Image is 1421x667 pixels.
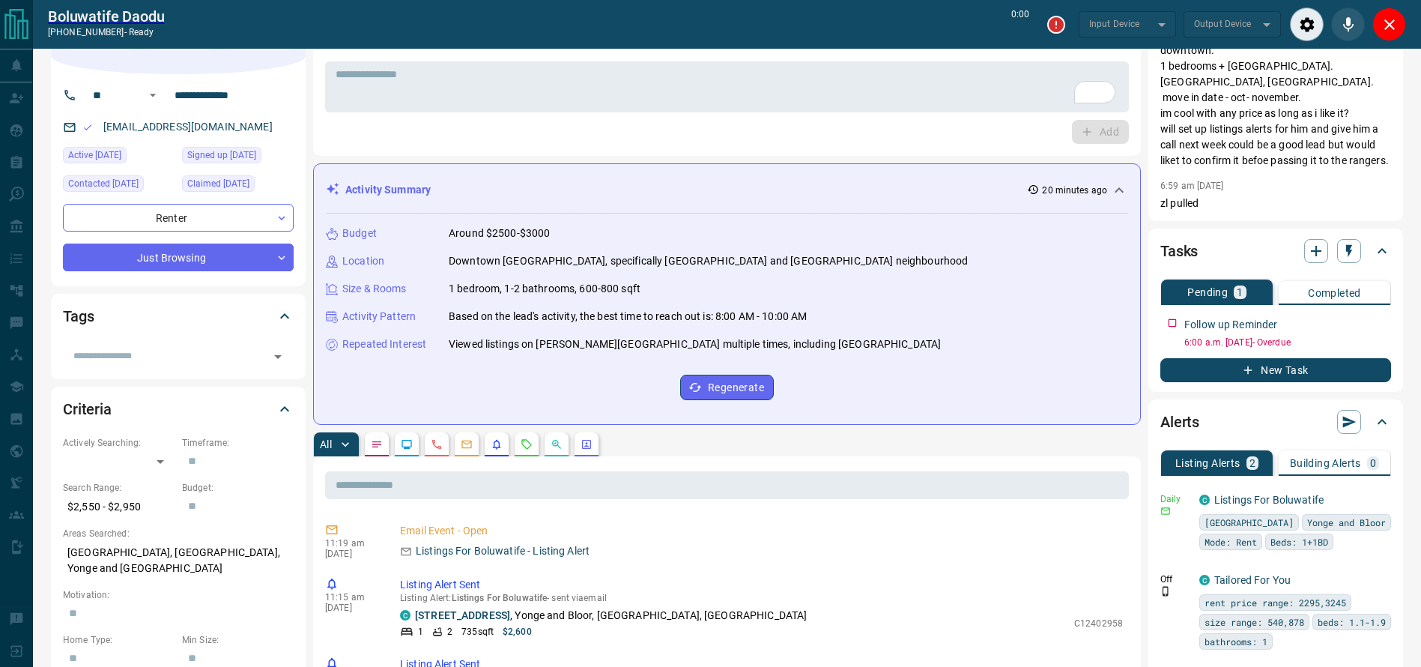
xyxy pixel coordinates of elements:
[1160,181,1224,191] p: 6:59 am [DATE]
[336,68,1118,106] textarea: To enrich screen reader interactions, please activate Accessibility in Grammarly extension settings
[63,304,94,328] h2: Tags
[1205,515,1294,530] span: [GEOGRAPHIC_DATA]
[325,549,378,559] p: [DATE]
[461,625,494,639] p: 735 sqft
[1372,7,1406,41] div: Close
[48,25,164,39] p: [PHONE_NUMBER] -
[461,438,473,450] svg: Emails
[129,27,154,37] span: ready
[325,538,378,549] p: 11:19 am
[63,298,294,334] div: Tags
[449,336,941,352] p: Viewed listings on [PERSON_NAME][GEOGRAPHIC_DATA] multiple times, including [GEOGRAPHIC_DATA]
[1214,574,1291,586] a: Tailored For You
[447,625,452,639] p: 2
[1184,336,1391,349] p: 6:00 a.m. [DATE] - Overdue
[521,438,533,450] svg: Requests
[415,608,807,624] p: , Yonge and Bloor, [GEOGRAPHIC_DATA], [GEOGRAPHIC_DATA]
[449,226,550,241] p: Around $2500-$3000
[1160,506,1171,516] svg: Email
[63,391,294,427] div: Criteria
[187,176,249,191] span: Claimed [DATE]
[182,147,294,168] div: Mon Sep 08 2025
[267,346,288,367] button: Open
[48,7,164,25] a: Boluwatife Daodu
[103,121,273,133] a: [EMAIL_ADDRESS][DOMAIN_NAME]
[1199,495,1210,505] div: condos.ca
[63,436,175,450] p: Actively Searching:
[1249,458,1255,468] p: 2
[1187,287,1228,298] p: Pending
[1214,494,1324,506] a: Listings For Boluwatife
[400,593,1123,603] p: Listing Alert : - sent via email
[551,438,563,450] svg: Opportunities
[63,175,175,196] div: Mon Sep 08 2025
[680,375,774,400] button: Regenerate
[63,147,175,168] div: Mon Sep 15 2025
[431,438,443,450] svg: Calls
[1290,7,1324,41] div: Audio Settings
[1160,404,1391,440] div: Alerts
[63,540,294,581] p: [GEOGRAPHIC_DATA], [GEOGRAPHIC_DATA], Yonge and [GEOGRAPHIC_DATA]
[68,176,139,191] span: Contacted [DATE]
[1307,515,1386,530] span: Yonge and Bloor
[1199,575,1210,585] div: condos.ca
[326,176,1128,204] div: Activity Summary20 minutes ago
[63,244,294,271] div: Just Browsing
[187,148,256,163] span: Signed up [DATE]
[342,226,377,241] p: Budget
[68,148,121,163] span: Active [DATE]
[342,253,384,269] p: Location
[182,175,294,196] div: Mon Sep 08 2025
[63,397,112,421] h2: Criteria
[1160,410,1199,434] h2: Alerts
[182,481,294,495] p: Budget:
[1237,287,1243,298] p: 1
[1042,184,1107,197] p: 20 minutes ago
[400,523,1123,539] p: Email Event - Open
[342,281,407,297] p: Size & Rooms
[1308,288,1361,298] p: Completed
[1290,458,1361,468] p: Building Alerts
[182,633,294,647] p: Min Size:
[400,610,410,621] div: condos.ca
[452,593,548,603] span: Listings For Boluwatife
[415,609,510,621] a: [STREET_ADDRESS]
[1175,458,1240,468] p: Listing Alerts
[449,309,807,325] p: Based on the lead's activity, the best time to reach out is: 8:00 AM - 10:00 AM
[325,592,378,603] p: 11:15 am
[1160,586,1171,597] svg: Push Notification Only
[400,577,1123,593] p: Listing Alert Sent
[144,86,162,104] button: Open
[1011,7,1029,41] p: 0:00
[63,527,294,540] p: Areas Searched:
[320,439,332,450] p: All
[1160,233,1391,269] div: Tasks
[63,588,294,602] p: Motivation:
[1074,617,1123,630] p: C12402958
[1205,615,1304,630] span: size range: 540,878
[342,309,416,325] p: Activity Pattern
[1160,196,1391,211] p: zl pulled
[371,438,383,450] svg: Notes
[1270,534,1328,549] span: Beds: 1+1BD
[449,281,640,297] p: 1 bedroom, 1-2 bathrooms, 600-800 sqft
[63,633,175,647] p: Home Type:
[182,436,294,450] p: Timeframe:
[418,625,423,639] p: 1
[449,253,968,269] p: Downtown [GEOGRAPHIC_DATA], specifically [GEOGRAPHIC_DATA] and [GEOGRAPHIC_DATA] neighbourhood
[1370,458,1376,468] p: 0
[342,336,426,352] p: Repeated Interest
[581,438,593,450] svg: Agent Actions
[1160,573,1190,586] p: Off
[1205,634,1267,649] span: bathrooms: 1
[1205,534,1257,549] span: Mode: Rent
[1318,615,1386,630] span: beds: 1.1-1.9
[491,438,503,450] svg: Listing Alerts
[1160,43,1391,169] p: downtown. 1 bedrooms + [GEOGRAPHIC_DATA]. [GEOGRAPHIC_DATA], [GEOGRAPHIC_DATA]. move in date - oc...
[1160,358,1391,382] button: New Task
[1160,239,1198,263] h2: Tasks
[82,122,93,133] svg: Email Valid
[416,543,590,559] p: Listings For Boluwatife - Listing Alert
[401,438,413,450] svg: Lead Browsing Activity
[345,182,431,198] p: Activity Summary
